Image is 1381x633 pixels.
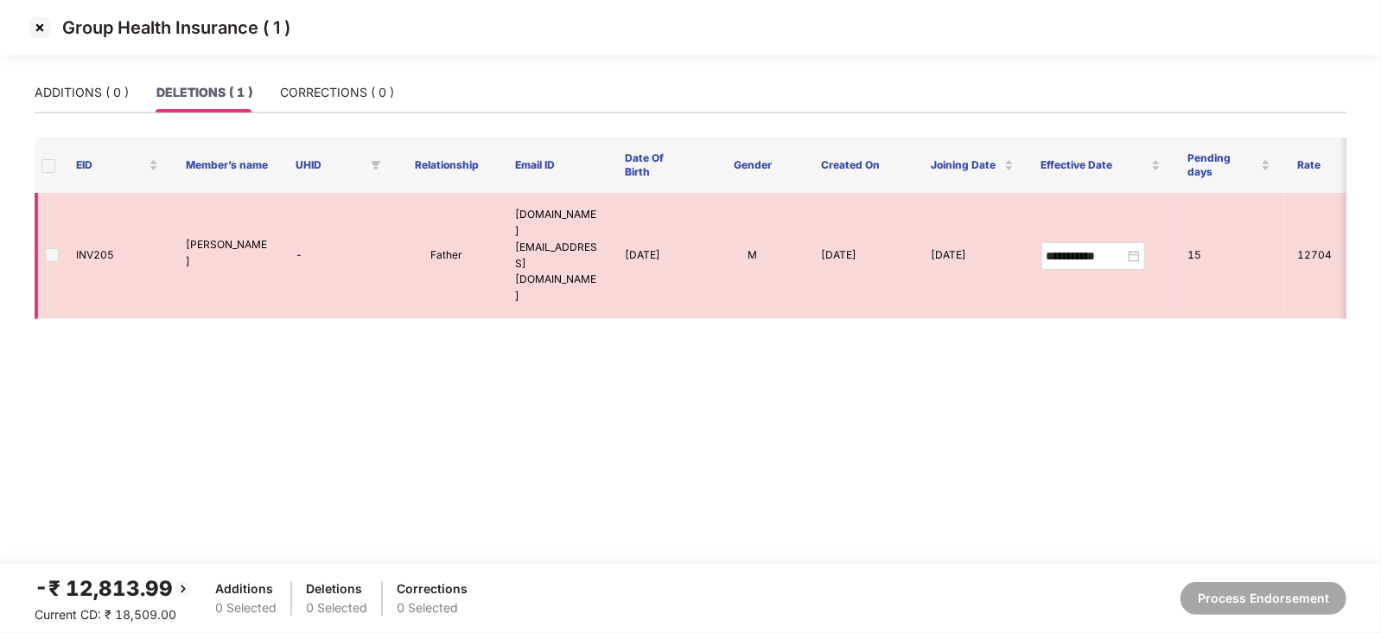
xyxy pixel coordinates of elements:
span: EID [76,158,145,172]
th: Email ID [501,137,611,193]
span: Pending days [1188,151,1257,179]
div: DELETIONS ( 1 ) [156,83,252,102]
p: Group Health Insurance ( 1 ) [62,17,290,38]
div: Corrections [397,579,468,598]
td: [DATE] [611,193,697,319]
th: Created On [807,137,917,193]
p: [PERSON_NAME] [186,237,268,270]
td: Father [391,193,501,319]
div: 0 Selected [306,598,367,617]
span: Current CD: ₹ 18,509.00 [35,607,176,622]
img: svg+xml;base64,PHN2ZyBpZD0iQmFjay0yMHgyMCIgeG1sbnM9Imh0dHA6Ly93d3cudzMub3JnLzIwMDAvc3ZnIiB3aWR0aD... [173,579,194,599]
th: Member’s name [172,137,282,193]
div: Additions [215,579,277,598]
td: [DATE] [918,193,1028,319]
div: -₹ 12,813.99 [35,572,194,605]
span: filter [371,160,381,170]
th: Relationship [391,137,501,193]
button: Process Endorsement [1181,582,1346,615]
td: M [697,193,807,319]
th: EID [62,137,172,193]
td: 15 [1174,193,1284,319]
span: filter [367,155,385,176]
img: svg+xml;base64,PHN2ZyBpZD0iQ3Jvc3MtMzJ4MzIiIHhtbG5zPSJodHRwOi8vd3d3LnczLm9yZy8yMDAwL3N2ZyIgd2lkdG... [26,14,54,42]
td: [DOMAIN_NAME][EMAIL_ADDRESS][DOMAIN_NAME] [501,193,611,319]
td: - [282,193,391,319]
th: Gender [697,137,807,193]
div: CORRECTIONS ( 0 ) [280,83,394,102]
th: Joining Date [918,137,1028,193]
div: ADDITIONS ( 0 ) [35,83,129,102]
span: UHID [296,158,364,172]
div: Deletions [306,579,367,598]
td: INV205 [62,193,172,319]
span: Effective Date [1041,158,1148,172]
div: 0 Selected [397,598,468,617]
td: [DATE] [807,193,917,319]
th: Pending days [1174,137,1284,193]
div: 0 Selected [215,598,277,617]
th: Effective Date [1028,137,1174,193]
span: Joining Date [932,158,1001,172]
th: Date Of Birth [611,137,697,193]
